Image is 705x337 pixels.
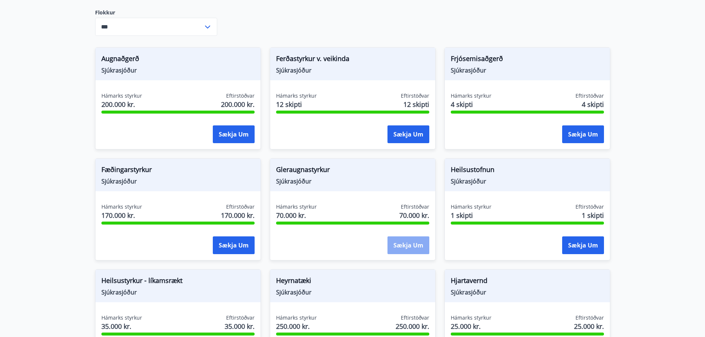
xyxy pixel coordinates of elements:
span: Sjúkrasjóður [101,66,255,74]
span: Eftirstöðvar [226,203,255,210]
span: Hámarks styrkur [451,314,491,321]
span: 12 skipti [403,100,429,109]
span: Sjúkrasjóður [276,288,429,296]
button: Sækja um [387,236,429,254]
span: Hámarks styrkur [276,203,317,210]
span: Hjartavernd [451,276,604,288]
span: 1 skipti [582,210,604,220]
span: Hámarks styrkur [101,92,142,100]
span: Sjúkrasjóður [451,66,604,74]
span: 170.000 kr. [101,210,142,220]
span: Fæðingarstyrkur [101,165,255,177]
span: Eftirstöðvar [226,92,255,100]
button: Sækja um [562,236,604,254]
span: Hámarks styrkur [451,203,491,210]
span: Eftirstöðvar [401,203,429,210]
span: 1 skipti [451,210,491,220]
span: 200.000 kr. [101,100,142,109]
span: Sjúkrasjóður [276,66,429,74]
span: Heilsustofnun [451,165,604,177]
span: Hámarks styrkur [276,92,317,100]
span: Gleraugnastyrkur [276,165,429,177]
button: Sækja um [562,125,604,143]
span: 170.000 kr. [221,210,255,220]
span: 4 skipti [451,100,491,109]
span: Frjósemisaðgerð [451,54,604,66]
span: Sjúkrasjóður [451,288,604,296]
span: Hámarks styrkur [101,314,142,321]
span: Eftirstöðvar [226,314,255,321]
span: 70.000 kr. [399,210,429,220]
button: Sækja um [387,125,429,143]
button: Sækja um [213,125,255,143]
span: Hámarks styrkur [451,92,491,100]
span: Eftirstöðvar [575,314,604,321]
span: Sjúkrasjóður [451,177,604,185]
span: Hámarks styrkur [276,314,317,321]
span: Eftirstöðvar [401,314,429,321]
span: Augnaðgerð [101,54,255,66]
span: 25.000 kr. [574,321,604,331]
span: 25.000 kr. [451,321,491,331]
span: Eftirstöðvar [575,203,604,210]
span: 200.000 kr. [221,100,255,109]
span: 35.000 kr. [225,321,255,331]
span: 250.000 kr. [396,321,429,331]
span: Hámarks styrkur [101,203,142,210]
span: Heyrnatæki [276,276,429,288]
span: Sjúkrasjóður [101,177,255,185]
button: Sækja um [213,236,255,254]
span: Eftirstöðvar [575,92,604,100]
span: 35.000 kr. [101,321,142,331]
label: Flokkur [95,9,217,16]
span: 70.000 kr. [276,210,317,220]
span: Sjúkrasjóður [101,288,255,296]
span: Heilsustyrkur - líkamsrækt [101,276,255,288]
span: 12 skipti [276,100,317,109]
span: 4 skipti [582,100,604,109]
span: 250.000 kr. [276,321,317,331]
span: Ferðastyrkur v. veikinda [276,54,429,66]
span: Eftirstöðvar [401,92,429,100]
span: Sjúkrasjóður [276,177,429,185]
